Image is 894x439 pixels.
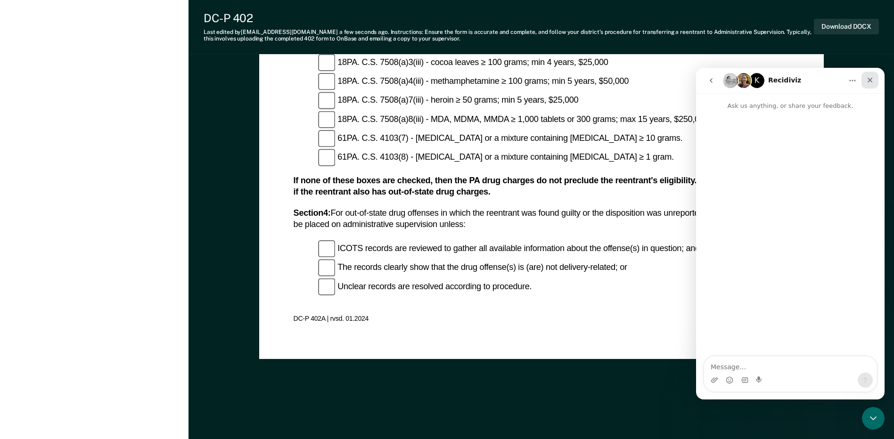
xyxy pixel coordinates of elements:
button: Download DOCX [814,19,879,34]
div: If none of these boxes are checked, then the PA drug charges do not preclude the reentrant's elig... [293,176,789,198]
div: 18PA. C.S. 7508(a)7(iii) - heroin ≥ 50 grams; min 5 years, $25,000 [318,92,789,109]
iframe: Intercom live chat [862,407,885,430]
div: 18PA. C.S. 7508(a)8(iii) - MDA, MDMA, MMDA ≥ 1,000 tablets or 300 grams; max 15 years, $250,000 [318,111,789,128]
div: 61PA. C.S. 4103(7) - [MEDICAL_DATA] or a mixture containing [MEDICAL_DATA] ≥ 10 grams. [318,130,789,147]
div: DC-P 402A | rvsd. 01.2024 [293,314,789,323]
div: Unclear records are resolved according to procedure. [318,278,789,295]
b: Section 4 : [293,208,330,217]
div: 18PA. C.S. 7508(a)3(iii) - cocoa leaves ≥ 100 grams; min 4 years, $25,000 [318,54,789,71]
iframe: Intercom live chat [696,68,885,399]
div: ICOTS records are reviewed to gather all available information about the offense(s) in question; and [318,240,789,257]
div: The records clearly show that the drug offense(s) is (are) not delivery-related; or [318,259,789,276]
span: a few seconds ago [339,29,388,35]
div: 18PA. C.S. 7508(a)4(iii) - methamphetamine ≥ 100 grams; min 5 years, $50,000 [318,73,789,89]
div: Last edited by [EMAIL_ADDRESS][DOMAIN_NAME] . Instructions: Ensure the form is accurate and compl... [204,29,814,42]
div: 61PA. C.S. 4103(8) - [MEDICAL_DATA] or a mixture containing [MEDICAL_DATA] ≥ 1 gram. [318,149,789,166]
div: DC-P 402 [204,11,814,25]
div: For out-of-state drug offenses in which the reentrant was found guilty or the disposition was unr... [293,208,789,230]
